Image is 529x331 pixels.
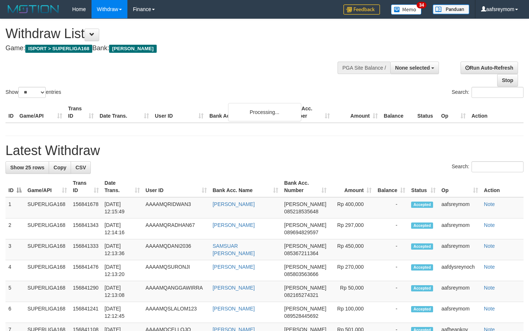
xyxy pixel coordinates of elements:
a: Stop [497,74,518,87]
th: Balance [381,102,414,123]
td: 1 [5,197,25,218]
span: [PERSON_NAME] [284,243,326,249]
a: [PERSON_NAME] [213,222,255,228]
h1: Withdraw List [5,26,345,41]
th: Balance: activate to sort column ascending [375,176,408,197]
span: Accepted [411,222,433,229]
span: Show 25 rows [10,165,44,170]
div: Processing... [228,103,301,121]
span: Accepted [411,285,433,291]
td: AAAAMQANGGAWIRRA [143,281,210,302]
a: Copy [49,161,71,174]
td: 156841476 [70,260,102,281]
td: Rp 297,000 [329,218,375,239]
span: Copy 089528445692 to clipboard [284,313,318,319]
td: aafsreymom [439,239,481,260]
span: Copy 089694829597 to clipboard [284,229,318,235]
input: Search: [472,161,524,172]
span: Copy 082165274321 to clipboard [284,292,318,298]
a: Note [484,306,495,312]
span: [PERSON_NAME] [284,222,326,228]
td: SUPERLIGA168 [25,218,70,239]
th: Bank Acc. Name: activate to sort column ascending [210,176,282,197]
td: [DATE] 12:14:16 [102,218,143,239]
td: 156841290 [70,281,102,302]
td: Rp 270,000 [329,260,375,281]
td: [DATE] 12:12:45 [102,302,143,323]
td: - [375,218,408,239]
img: Button%20Memo.svg [391,4,422,15]
td: AAAAMQRADHAN67 [143,218,210,239]
td: AAAAMQDANI2036 [143,239,210,260]
td: aafsreymom [439,197,481,218]
h4: Game: Bank: [5,45,345,52]
td: 156841241 [70,302,102,323]
td: SUPERLIGA168 [25,239,70,260]
span: Copy 085367211364 to clipboard [284,250,318,256]
span: None selected [395,65,430,71]
td: Rp 450,000 [329,239,375,260]
td: - [375,260,408,281]
th: Game/API [16,102,65,123]
td: SUPERLIGA168 [25,302,70,323]
span: [PERSON_NAME] [284,285,326,291]
a: Note [484,222,495,228]
td: aafsreymom [439,218,481,239]
th: ID: activate to sort column descending [5,176,25,197]
td: aafsreymom [439,302,481,323]
img: Feedback.jpg [343,4,380,15]
td: 156841678 [70,197,102,218]
a: [PERSON_NAME] [213,285,255,291]
span: [PERSON_NAME] [284,306,326,312]
select: Showentries [18,87,46,98]
th: Date Trans.: activate to sort column ascending [102,176,143,197]
a: SAMSUAR [PERSON_NAME] [213,243,255,256]
td: 5 [5,281,25,302]
span: Copy 085218535648 to clipboard [284,209,318,214]
a: Note [484,285,495,291]
a: [PERSON_NAME] [213,264,255,270]
a: Show 25 rows [5,161,49,174]
th: Bank Acc. Number [285,102,333,123]
th: User ID [152,102,206,123]
td: aafsreymom [439,281,481,302]
a: Note [484,201,495,207]
td: - [375,302,408,323]
span: CSV [75,165,86,170]
th: ID [5,102,16,123]
td: 156841343 [70,218,102,239]
span: Accepted [411,202,433,208]
td: Rp 50,000 [329,281,375,302]
span: Accepted [411,306,433,312]
td: Rp 100,000 [329,302,375,323]
td: [DATE] 12:15:49 [102,197,143,218]
img: panduan.png [433,4,469,14]
a: [PERSON_NAME] [213,306,255,312]
span: Copy 085803563666 to clipboard [284,271,318,277]
input: Search: [472,87,524,98]
th: Game/API: activate to sort column ascending [25,176,70,197]
td: 3 [5,239,25,260]
td: [DATE] 12:13:20 [102,260,143,281]
a: CSV [71,161,91,174]
th: Bank Acc. Number: activate to sort column ascending [281,176,329,197]
a: Note [484,264,495,270]
td: - [375,239,408,260]
td: AAAAMQRIDWAN3 [143,197,210,218]
span: [PERSON_NAME] [109,45,156,53]
th: Action [481,176,524,197]
span: [PERSON_NAME] [284,264,326,270]
span: Accepted [411,264,433,271]
span: ISPORT > SUPERLIGA168 [25,45,92,53]
td: 4 [5,260,25,281]
a: Run Auto-Refresh [461,62,518,74]
th: Trans ID [65,102,97,123]
a: [PERSON_NAME] [213,201,255,207]
th: Amount: activate to sort column ascending [329,176,375,197]
span: 34 [417,2,426,8]
span: Accepted [411,243,433,250]
td: 2 [5,218,25,239]
th: Action [469,102,524,123]
td: Rp 400,000 [329,197,375,218]
label: Search: [452,87,524,98]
